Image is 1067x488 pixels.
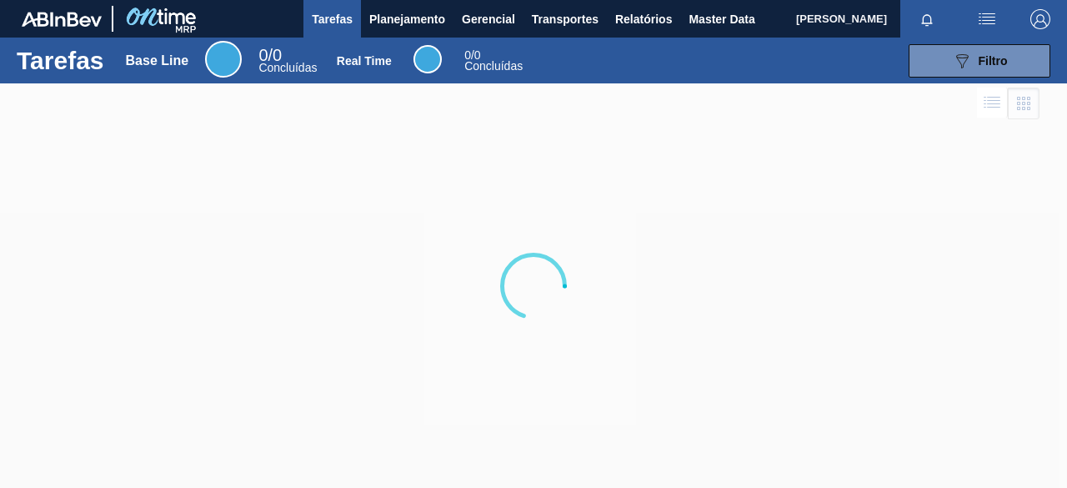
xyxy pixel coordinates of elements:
[979,54,1008,68] span: Filtro
[464,59,523,73] span: Concluídas
[462,9,515,29] span: Gerencial
[464,50,523,72] div: Real Time
[464,48,471,62] span: 0
[258,48,317,73] div: Base Line
[337,54,392,68] div: Real Time
[17,51,104,70] h1: Tarefas
[258,61,317,74] span: Concluídas
[369,9,445,29] span: Planejamento
[532,9,599,29] span: Transportes
[615,9,672,29] span: Relatórios
[977,9,997,29] img: userActions
[464,48,480,62] span: / 0
[126,53,189,68] div: Base Line
[22,12,102,27] img: TNhmsLtSVTkK8tSr43FrP2fwEKptu5GPRR3wAAAABJRU5ErkJggg==
[1030,9,1050,29] img: Logout
[205,41,242,78] div: Base Line
[909,44,1050,78] button: Filtro
[258,46,282,64] span: / 0
[689,9,754,29] span: Master Data
[413,45,442,73] div: Real Time
[312,9,353,29] span: Tarefas
[900,8,954,31] button: Notificações
[258,46,268,64] span: 0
